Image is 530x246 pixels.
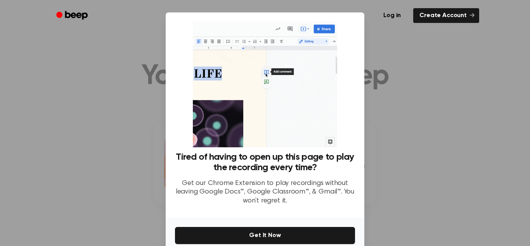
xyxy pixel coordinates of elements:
a: Beep [51,8,95,23]
a: Log in [376,7,409,24]
h3: Tired of having to open up this page to play the recording every time? [175,152,355,173]
button: Get It Now [175,227,355,244]
p: Get our Chrome Extension to play recordings without leaving Google Docs™, Google Classroom™, & Gm... [175,179,355,206]
img: Beep extension in action [193,22,337,147]
a: Create Account [413,8,479,23]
